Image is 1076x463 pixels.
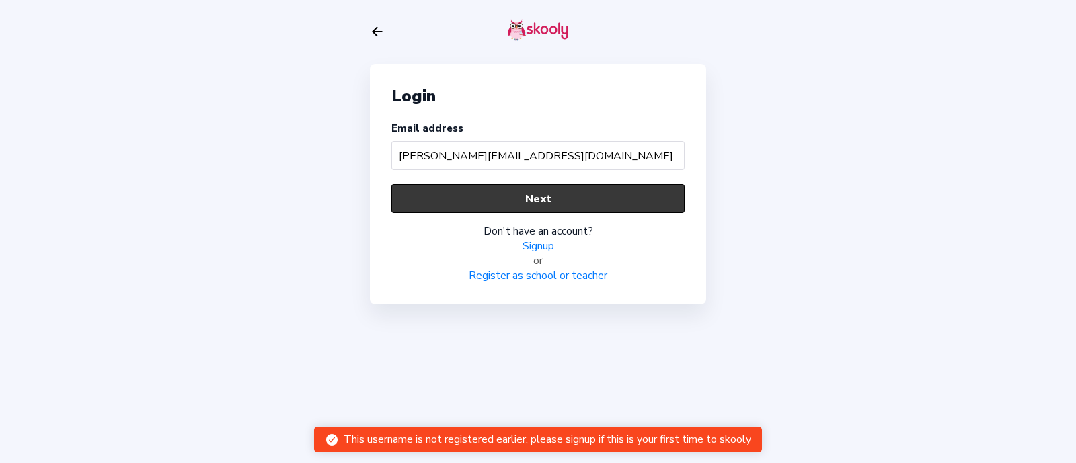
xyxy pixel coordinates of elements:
[391,253,685,268] div: or
[508,19,568,41] img: skooly-logo.png
[469,268,607,283] a: Register as school or teacher
[325,433,339,447] ion-icon: checkmark circle
[370,24,385,39] button: arrow back outline
[391,85,685,107] div: Login
[391,184,685,213] button: Next
[391,122,463,135] label: Email address
[523,239,554,253] a: Signup
[344,432,751,447] div: This username is not registered earlier, please signup if this is your first time to skooly
[391,224,685,239] div: Don't have an account?
[391,141,685,170] input: Your email address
